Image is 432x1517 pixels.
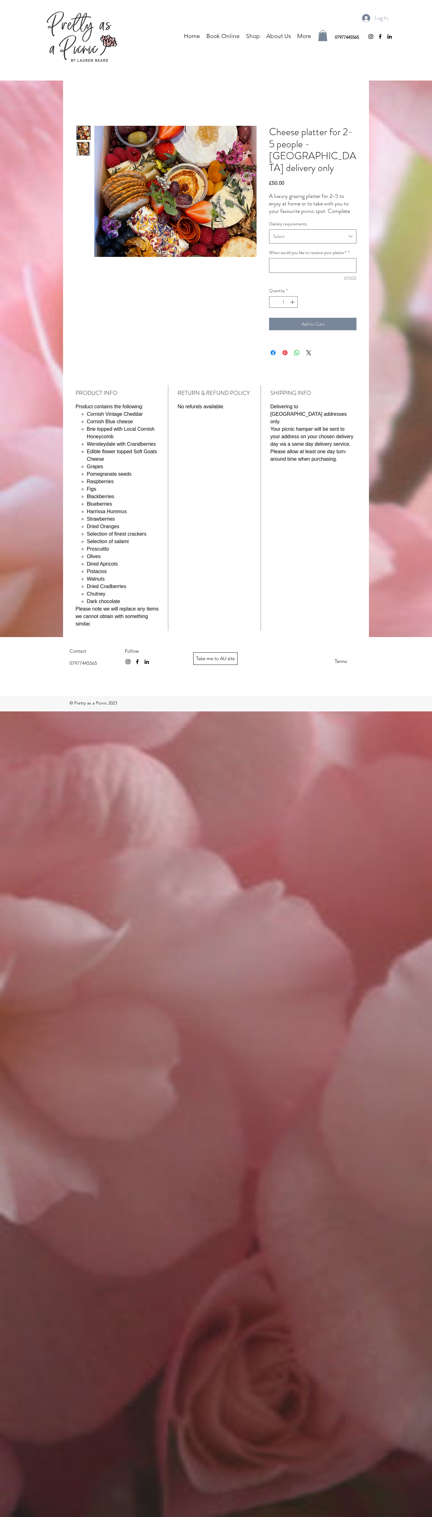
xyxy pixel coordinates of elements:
li: Wensleydale with Crandberries [87,440,159,448]
img: PrettyAsAPicnic-Coloured.png [47,11,117,62]
li: Proscuitto [87,545,159,553]
label: Dietary requirements [269,221,307,227]
span: Terms [335,657,347,666]
span: Add to Cart [274,320,351,328]
li: Strawberries [87,515,159,523]
ul: Social Bar [125,659,150,665]
a: Book Online [203,32,243,41]
li: Edible flower topped Soft Goats Cheese [87,448,159,463]
a: Take me to AU site [193,652,238,665]
img: LinkedIn [144,659,150,665]
li: Olives [87,553,159,560]
h1: Cheese platter for 2-5 people - [GEOGRAPHIC_DATA] delivery only [269,126,356,174]
a: Share on Facebook [269,349,277,356]
li: Selection of salami [87,538,159,545]
p: More [294,32,314,41]
div: Select [273,232,285,240]
button: Log In [358,11,393,25]
h2: SHIPPING INFO [270,388,354,403]
li: Grapes [87,463,159,470]
span: £50.00 [269,180,284,186]
li: Figs [87,485,159,493]
li: Dried Oranges [87,523,159,530]
a: Home [181,32,203,41]
button: Increment [289,297,297,307]
label: When would you like to receive your platter? [269,250,356,256]
div: 0/500 [269,275,356,282]
li: Pomegranate seeds [87,470,159,478]
span: Contact [70,648,86,654]
li: Cornish Blue cheese [87,418,159,425]
li: Harrissa Hummus [87,508,159,515]
li: Pistacios [87,568,159,575]
a: About Us [263,32,294,41]
img: Facebook [134,659,140,665]
li: Blackberries [87,493,159,500]
img: instagram [125,659,131,665]
li: Walnuts [87,575,159,583]
a: Pin on Pinterest [281,349,289,356]
li: Chutney [87,590,159,598]
button: Thumbnail: Cheese platter for 2-5 people - Cornwall delivery only [76,142,91,156]
span: © Pretty as a Picnic 2023 [70,700,117,706]
span: Log In [372,13,390,23]
span: Take me to AU site [196,654,235,663]
img: instagram [368,33,374,40]
a: Share on X [305,349,312,356]
span: Follow [125,648,139,654]
img: Thumbnail: Cheese platter for 2-5 people - Cornwall delivery only [77,126,90,140]
img: Facebook [377,33,383,40]
img: Cheese platter for 2-5 people - Cornwall delivery only [94,126,257,257]
a: Terms [318,655,363,668]
legend: Quantity [269,288,288,297]
button: Decrement [270,297,278,307]
img: LinkedIn [386,33,393,40]
li: Dired Apricots [87,560,159,568]
span: 07977445565 [70,660,97,666]
h2: RETURN & REFUND POLICY [178,388,251,403]
p: Delivering to [GEOGRAPHIC_DATA] addresses only. [270,403,354,425]
button: Add to Cart [269,318,356,330]
p: Your picnic hamper will be sent to your address on your chosen delivery day via a same day delive... [270,425,354,463]
li: Cornish Vintage Cheddar [87,410,159,418]
p: Please note we will replace any items we cannot obtain with something similar. [76,605,159,628]
p: Product contains the following: [76,403,159,410]
img: Thumbnail: Cheese platter for 2-5 people - Cornwall delivery only [77,142,90,155]
input: Quantity [278,297,289,307]
li: Brie topped with Local Cornish Honeycomb [87,425,159,440]
textarea: When would you like to receive your platter? [269,261,356,270]
nav: Site [152,32,314,41]
li: Dried Cradberries [87,583,159,590]
li: Dark chocolate [87,598,159,605]
li: Raspberries [87,478,159,485]
button: Thumbnail: Cheese platter for 2-5 people - Cornwall delivery only [76,126,91,140]
a: Share on WhatsApp [293,349,301,356]
h2: PRODUCT INFO [76,388,159,403]
p: No refunds available. [178,403,251,410]
span: 07977445565 [335,34,359,40]
li: Blueberries [87,500,159,508]
p: A luxury grazing platter for 2-5 to enjoy at home or to take with you to your favourite picnic sp... [269,192,356,237]
a: Shop [243,32,263,41]
li: Selection of finest crackers [87,530,159,538]
ul: Social Bar [368,33,393,40]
